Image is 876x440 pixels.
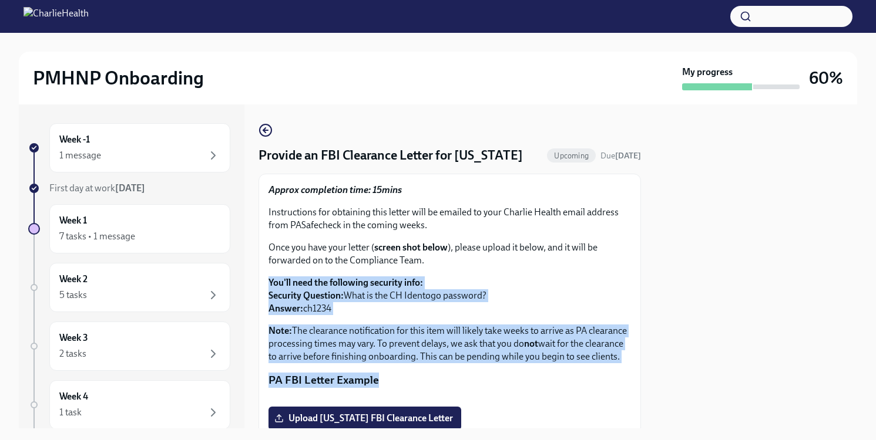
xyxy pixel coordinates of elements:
img: CharlieHealth [24,7,89,26]
span: October 16th, 2025 10:00 [600,150,641,161]
strong: [DATE] [115,182,145,194]
strong: Approx completion time: 15mins [268,184,402,195]
p: PA FBI Letter Example [268,373,631,388]
strong: My progress [682,66,733,79]
span: Due [600,151,641,161]
h6: Week 4 [59,390,88,403]
a: Week 32 tasks [28,321,230,371]
strong: You'll need the following security info: [268,277,423,288]
span: Upcoming [547,151,596,160]
a: Week 17 tasks • 1 message [28,204,230,253]
h4: Provide an FBI Clearance Letter for [US_STATE] [259,147,523,164]
h6: Week 2 [59,273,88,286]
a: Week -11 message [28,123,230,172]
label: Upload [US_STATE] FBI Clearance Letter [268,407,461,430]
strong: Note: [268,325,292,336]
a: Week 41 task [28,380,230,429]
div: 5 tasks [59,289,87,302]
div: 1 message [59,149,101,162]
p: Instructions for obtaining this letter will be emailed to your Charlie Health email address from ... [268,206,631,232]
p: Once you have your letter ( ), please upload it below, and it will be forwarded on to the Complia... [268,241,631,267]
strong: Answer: [268,303,303,314]
span: Upload [US_STATE] FBI Clearance Letter [277,412,453,424]
h6: Week 3 [59,331,88,344]
p: What is the CH Identogo password? ch1234 [268,276,631,315]
h6: Week 1 [59,214,87,227]
div: 1 task [59,406,82,419]
a: First day at work[DATE] [28,182,230,195]
h2: PMHNP Onboarding [33,66,204,90]
h6: Week -1 [59,133,90,146]
strong: [DATE] [615,151,641,161]
p: The clearance notification for this item will likely take weeks to arrive as PA clearance process... [268,324,631,363]
div: 2 tasks [59,347,86,360]
strong: screen shot below [374,242,448,253]
a: Week 25 tasks [28,263,230,312]
span: First day at work [49,182,145,194]
div: 7 tasks • 1 message [59,230,135,243]
strong: Security Question: [268,290,344,301]
strong: not [524,338,538,349]
h3: 60% [809,67,843,89]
